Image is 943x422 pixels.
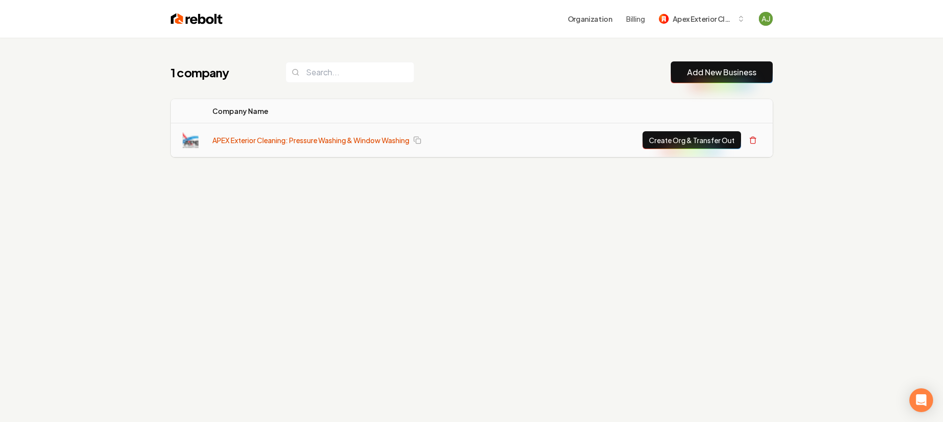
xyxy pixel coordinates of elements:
[562,10,618,28] button: Organization
[212,135,409,145] a: APEX Exterior Cleaning: Pressure Washing & Window Washing
[171,64,266,80] h1: 1 company
[759,12,773,26] img: AJ Nimeh
[204,99,557,123] th: Company Name
[759,12,773,26] button: Open user button
[643,131,741,149] button: Create Org & Transfer Out
[673,14,733,24] span: Apex Exterior Cleaning: Pressure Washing & Window Washing
[286,62,414,83] input: Search...
[687,66,756,78] a: Add New Business
[671,61,773,83] button: Add New Business
[909,388,933,412] div: Open Intercom Messenger
[659,14,669,24] img: Apex Exterior Cleaning: Pressure Washing & Window Washing
[171,12,223,26] img: Rebolt Logo
[183,132,199,148] img: APEX Exterior Cleaning: Pressure Washing & Window Washing logo
[626,14,645,24] button: Billing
